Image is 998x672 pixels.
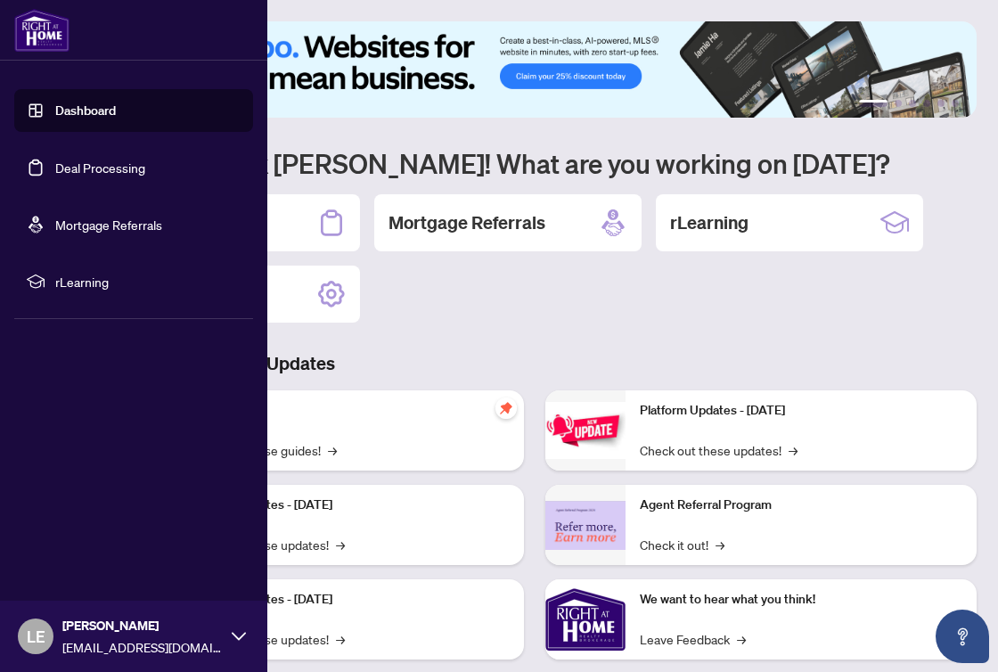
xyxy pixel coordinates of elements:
[670,210,748,235] h2: rLearning
[923,100,930,107] button: 4
[545,501,626,550] img: Agent Referral Program
[952,100,959,107] button: 6
[187,401,510,421] p: Self-Help
[640,440,798,460] a: Check out these updates!→
[909,100,916,107] button: 3
[336,629,345,649] span: →
[640,535,724,554] a: Check it out!→
[93,146,977,180] h1: Welcome back [PERSON_NAME]! What are you working on [DATE]?
[62,637,223,657] span: [EMAIL_ADDRESS][DOMAIN_NAME]
[640,629,746,649] a: Leave Feedback→
[55,272,241,291] span: rLearning
[62,616,223,635] span: [PERSON_NAME]
[640,401,962,421] p: Platform Updates - [DATE]
[789,440,798,460] span: →
[27,624,45,649] span: LE
[55,102,116,119] a: Dashboard
[737,629,746,649] span: →
[55,217,162,233] a: Mortgage Referrals
[937,100,945,107] button: 5
[895,100,902,107] button: 2
[328,440,337,460] span: →
[55,160,145,176] a: Deal Processing
[187,590,510,610] p: Platform Updates - [DATE]
[716,535,724,554] span: →
[640,496,962,515] p: Agent Referral Program
[640,590,962,610] p: We want to hear what you think!
[545,579,626,660] img: We want to hear what you think!
[187,496,510,515] p: Platform Updates - [DATE]
[93,21,977,118] img: Slide 0
[495,397,517,419] span: pushpin
[93,351,977,376] h3: Brokerage & Industry Updates
[336,535,345,554] span: →
[545,402,626,458] img: Platform Updates - June 23, 2025
[936,610,989,663] button: Open asap
[389,210,545,235] h2: Mortgage Referrals
[14,9,70,52] img: logo
[859,100,888,107] button: 1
